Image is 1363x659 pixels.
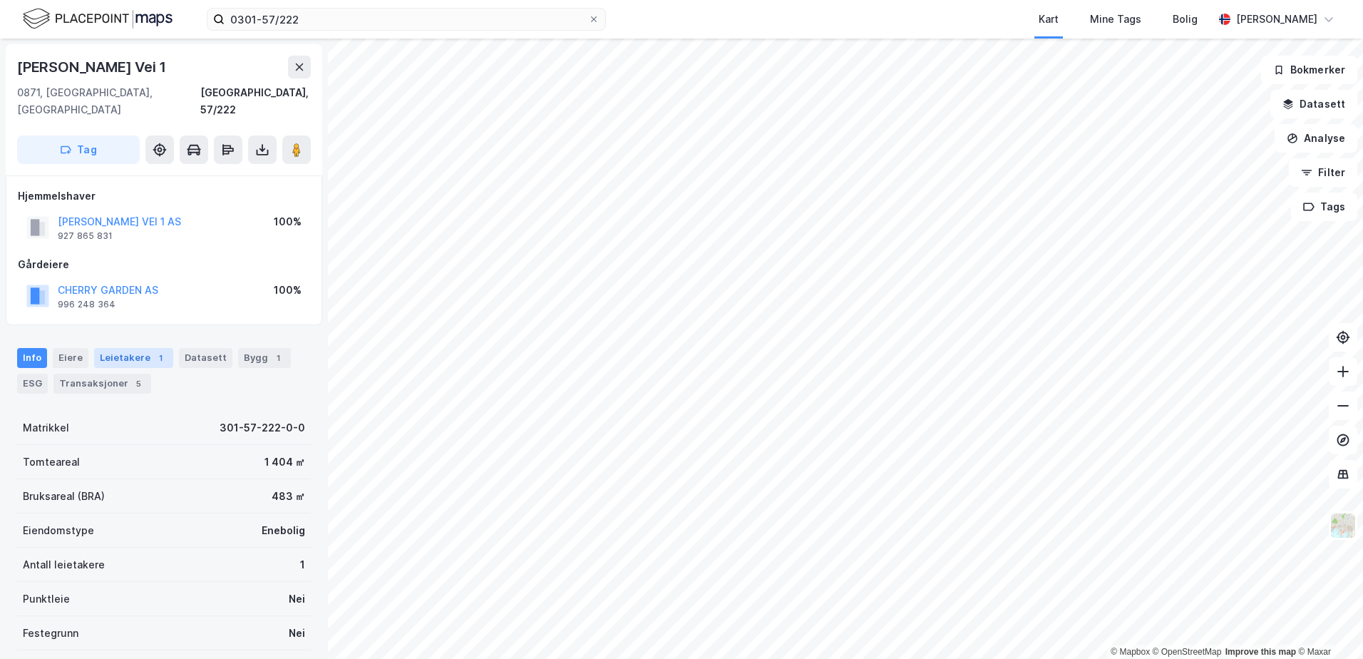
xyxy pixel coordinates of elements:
div: 0871, [GEOGRAPHIC_DATA], [GEOGRAPHIC_DATA] [17,84,200,118]
div: Bygg [238,348,291,368]
div: Info [17,348,47,368]
iframe: Chat Widget [1292,591,1363,659]
img: logo.f888ab2527a4732fd821a326f86c7f29.svg [23,6,173,31]
div: 5 [131,377,145,391]
div: Transaksjoner [53,374,151,394]
div: [PERSON_NAME] [1236,11,1317,28]
a: OpenStreetMap [1153,647,1222,657]
div: 927 865 831 [58,230,113,242]
div: 1 [271,351,285,365]
div: Mine Tags [1090,11,1141,28]
div: 996 248 364 [58,299,115,310]
div: 100% [274,213,302,230]
input: Søk på adresse, matrikkel, gårdeiere, leietakere eller personer [225,9,588,30]
div: 301-57-222-0-0 [220,419,305,436]
button: Tag [17,136,140,164]
div: Hjemmelshaver [18,188,310,205]
div: 1 [153,351,168,365]
img: Z [1329,512,1357,539]
button: Filter [1289,158,1357,187]
div: Enebolig [262,522,305,539]
div: Matrikkel [23,419,69,436]
button: Bokmerker [1261,56,1357,84]
div: Antall leietakere [23,556,105,573]
div: Eiere [53,348,88,368]
div: ESG [17,374,48,394]
div: [PERSON_NAME] Vei 1 [17,56,169,78]
div: Nei [289,591,305,608]
div: Kontrollprogram for chat [1292,591,1363,659]
div: 100% [274,282,302,299]
div: Nei [289,625,305,642]
div: 483 ㎡ [272,488,305,505]
div: Leietakere [94,348,173,368]
div: 1 [300,556,305,573]
div: Festegrunn [23,625,78,642]
div: Eiendomstype [23,522,94,539]
div: Datasett [179,348,232,368]
div: [GEOGRAPHIC_DATA], 57/222 [200,84,311,118]
div: Kart [1039,11,1059,28]
div: Bolig [1173,11,1198,28]
div: 1 404 ㎡ [264,454,305,471]
div: Punktleie [23,591,70,608]
div: Bruksareal (BRA) [23,488,105,505]
div: Gårdeiere [18,256,310,273]
a: Improve this map [1225,647,1296,657]
button: Datasett [1270,90,1357,118]
div: Tomteareal [23,454,80,471]
a: Mapbox [1111,647,1150,657]
button: Tags [1291,193,1357,221]
button: Analyse [1275,124,1357,153]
